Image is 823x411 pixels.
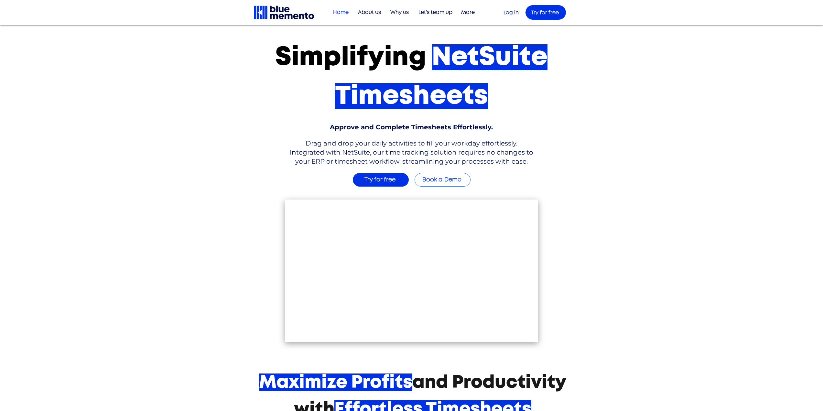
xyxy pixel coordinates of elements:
[353,173,409,187] a: Try for free
[531,10,559,15] span: Try for free
[412,7,456,18] a: Let's team up
[330,123,493,131] span: Approve and Complete Timesheets Effortlessly.
[352,7,384,18] a: About us
[525,5,566,20] a: Try for free
[364,177,395,183] span: Try for free
[330,7,352,18] p: Home
[335,44,548,109] span: NetSuite Timesheets
[387,7,412,18] p: Why us
[422,177,461,183] span: Book a Demo
[384,7,412,18] a: Why us
[458,7,478,18] p: More
[415,7,456,18] p: Let's team up
[327,7,352,18] a: Home
[285,200,538,342] div: Your Video Title Video Player
[327,7,478,18] nav: Site
[259,373,412,391] span: Maximize Profits
[290,139,533,165] span: Drag and drop your daily activities to fill your workday effortlessly. Integrated with NetSuite, ...
[415,173,471,187] a: Book a Demo
[355,7,384,18] p: About us
[275,44,426,70] span: Simplifying
[504,10,519,15] a: Log in
[253,5,315,20] img: Blue Memento black logo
